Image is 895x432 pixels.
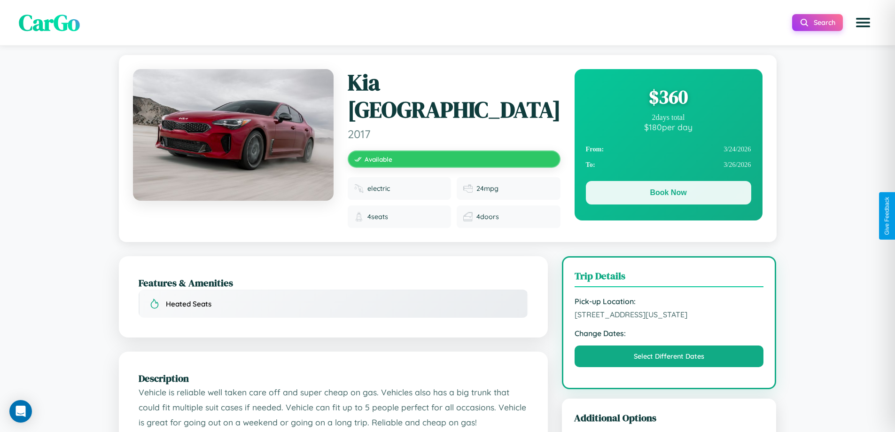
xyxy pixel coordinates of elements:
[354,212,364,221] img: Seats
[365,155,392,163] span: Available
[354,184,364,193] img: Fuel type
[139,371,528,385] h2: Description
[133,69,334,201] img: Kia Miami 2017
[463,184,473,193] img: Fuel efficiency
[463,212,473,221] img: Doors
[884,197,890,235] div: Give Feedback
[476,212,499,221] span: 4 doors
[850,9,876,36] button: Open menu
[348,127,560,141] span: 2017
[586,161,595,169] strong: To:
[574,411,764,424] h3: Additional Options
[575,346,764,367] button: Select Different Dates
[367,184,390,193] span: electric
[586,157,751,173] div: 3 / 26 / 2026
[19,7,80,38] span: CarGo
[476,184,498,193] span: 24 mpg
[9,400,32,423] div: Open Intercom Messenger
[139,385,528,430] p: Vehicle is reliable well taken care off and super cheap on gas. Vehicles also has a big trunk tha...
[348,69,560,123] h1: Kia [GEOGRAPHIC_DATA]
[166,299,211,308] span: Heated Seats
[575,329,764,338] strong: Change Dates:
[792,14,843,31] button: Search
[139,276,528,290] h2: Features & Amenities
[814,18,835,27] span: Search
[367,212,388,221] span: 4 seats
[586,141,751,157] div: 3 / 24 / 2026
[575,310,764,319] span: [STREET_ADDRESS][US_STATE]
[575,297,764,306] strong: Pick-up Location:
[586,145,604,153] strong: From:
[586,84,751,110] div: $ 360
[586,181,751,204] button: Book Now
[586,122,751,132] div: $ 180 per day
[575,269,764,287] h3: Trip Details
[586,113,751,122] div: 2 days total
